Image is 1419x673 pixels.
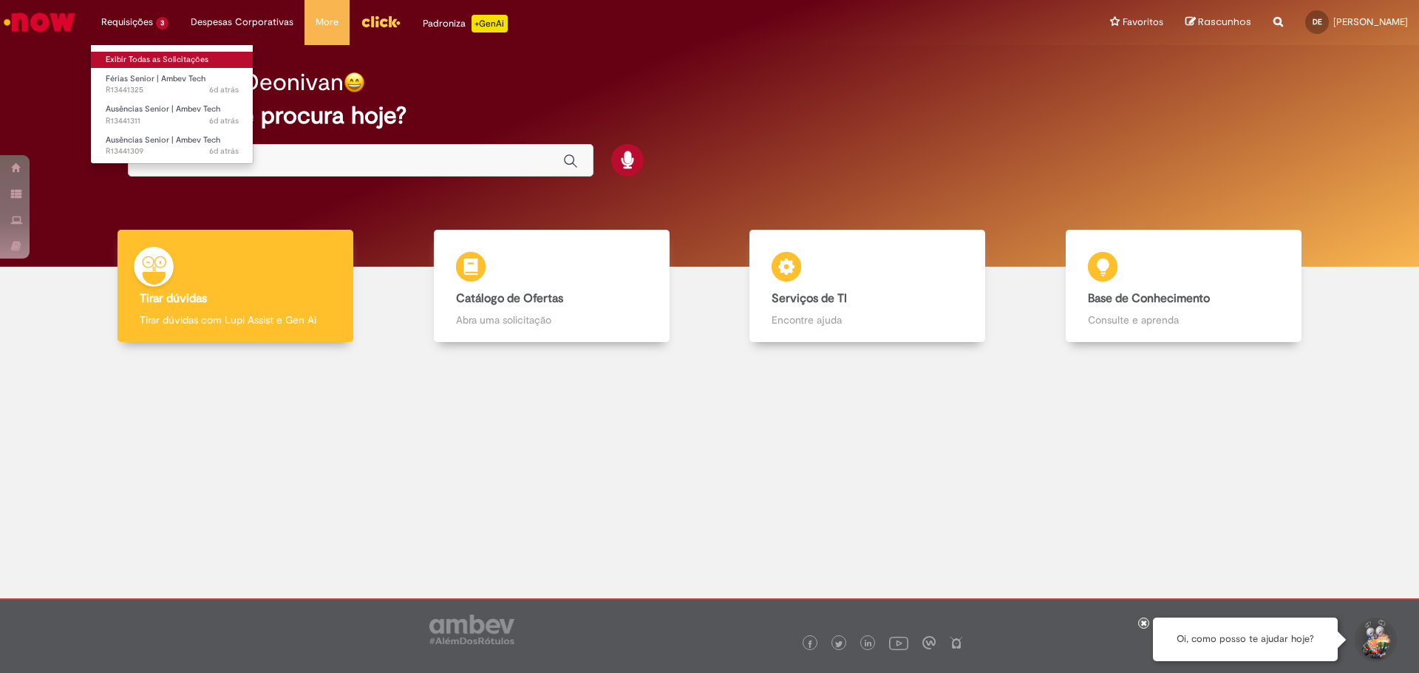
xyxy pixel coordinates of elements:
[78,230,394,343] a: Tirar dúvidas Tirar dúvidas com Lupi Assist e Gen Ai
[394,230,710,343] a: Catálogo de Ofertas Abra uma solicitação
[91,132,253,160] a: Aberto R13441309 : Ausências Senior | Ambev Tech
[772,312,963,327] p: Encontre ajuda
[101,15,153,30] span: Requisições
[806,640,814,648] img: logo_footer_facebook.png
[191,15,293,30] span: Despesas Corporativas
[1198,15,1251,29] span: Rascunhos
[344,72,365,93] img: happy-face.png
[922,636,936,649] img: logo_footer_workplace.png
[91,52,253,68] a: Exibir Todas as Solicitações
[209,115,239,126] time: 22/08/2025 19:12:00
[361,10,401,33] img: click_logo_yellow_360x200.png
[140,312,331,327] p: Tirar dúvidas com Lupi Assist e Gen Ai
[865,640,872,649] img: logo_footer_linkedin.png
[950,636,963,649] img: logo_footer_naosei.png
[128,103,1292,129] h2: O que você procura hoje?
[140,291,207,306] b: Tirar dúvidas
[456,312,647,327] p: Abra uma solicitação
[90,44,253,164] ul: Requisições
[106,73,205,84] span: Férias Senior | Ambev Tech
[209,146,239,157] span: 6d atrás
[209,84,239,95] span: 6d atrás
[91,101,253,129] a: Aberto R13441311 : Ausências Senior | Ambev Tech
[106,103,220,115] span: Ausências Senior | Ambev Tech
[429,615,514,644] img: logo_footer_ambev_rotulo_gray.png
[106,115,239,127] span: R13441311
[1185,16,1251,30] a: Rascunhos
[1088,312,1279,327] p: Consulte e aprenda
[456,291,563,306] b: Catálogo de Ofertas
[106,84,239,96] span: R13441325
[1333,16,1408,28] span: [PERSON_NAME]
[209,146,239,157] time: 22/08/2025 19:09:12
[1,7,78,37] img: ServiceNow
[91,71,253,98] a: Aberto R13441325 : Férias Senior | Ambev Tech
[209,115,239,126] span: 6d atrás
[472,15,508,33] p: +GenAi
[1088,291,1210,306] b: Base de Conhecimento
[1026,230,1342,343] a: Base de Conhecimento Consulte e aprenda
[772,291,847,306] b: Serviços de TI
[1313,17,1322,27] span: DE
[106,146,239,157] span: R13441309
[709,230,1026,343] a: Serviços de TI Encontre ajuda
[889,633,908,652] img: logo_footer_youtube.png
[1153,618,1338,661] div: Oi, como posso te ajudar hoje?
[209,84,239,95] time: 22/08/2025 19:24:49
[423,15,508,33] div: Padroniza
[106,134,220,146] span: Ausências Senior | Ambev Tech
[316,15,338,30] span: More
[1123,15,1163,30] span: Favoritos
[156,17,169,30] span: 3
[1352,618,1397,662] button: Iniciar Conversa de Suporte
[835,640,843,648] img: logo_footer_twitter.png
